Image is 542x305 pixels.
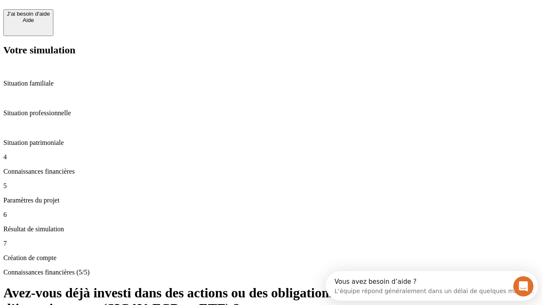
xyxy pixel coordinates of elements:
iframe: Intercom live chat discovery launcher [326,271,538,301]
div: Vous avez besoin d’aide ? [9,7,208,14]
p: 5 [3,182,539,190]
button: J’ai besoin d'aideAide [3,9,53,36]
p: Situation professionnelle [3,109,539,117]
iframe: Intercom live chat [513,276,534,297]
p: 6 [3,211,539,219]
p: Situation familiale [3,80,539,87]
p: Paramètres du projet [3,197,539,204]
p: Connaissances financières [3,168,539,175]
h2: Votre simulation [3,44,539,56]
p: Création de compte [3,254,539,262]
div: L’équipe répond généralement dans un délai de quelques minutes. [9,14,208,23]
div: J’ai besoin d'aide [7,11,50,17]
p: 7 [3,240,539,247]
p: Résultat de simulation [3,225,539,233]
p: 4 [3,153,539,161]
div: Ouvrir le Messenger Intercom [3,3,233,27]
div: Aide [7,17,50,23]
p: Connaissances financières (5/5) [3,269,539,276]
p: Situation patrimoniale [3,139,539,147]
